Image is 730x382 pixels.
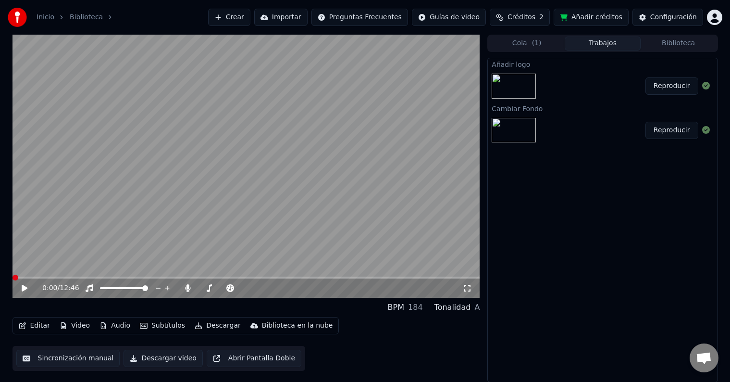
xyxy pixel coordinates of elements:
button: Trabajos [565,37,641,51]
button: Configuración [632,9,703,26]
div: Configuración [650,13,697,22]
nav: breadcrumb [37,13,118,22]
button: Guías de video [412,9,486,26]
button: Reproducir [645,77,698,95]
div: Biblioteca en la nube [262,321,333,331]
span: 12:46 [60,283,79,293]
button: Crear [208,9,250,26]
button: Subtítulos [136,319,189,332]
button: Descargar video [124,350,202,367]
span: Créditos [507,13,535,22]
button: Créditos2 [490,9,550,26]
a: Biblioteca [70,13,103,22]
img: youka [8,8,27,27]
div: BPM [388,302,404,313]
div: Añadir logo [488,58,717,70]
a: Inicio [37,13,54,22]
button: Añadir créditos [554,9,629,26]
button: Reproducir [645,122,698,139]
button: Sincronización manual [16,350,120,367]
button: Cola [489,37,565,51]
span: ( 1 ) [532,38,542,48]
button: Importar [254,9,308,26]
div: Tonalidad [434,302,471,313]
button: Biblioteca [641,37,717,51]
button: Editar [15,319,54,332]
div: 184 [408,302,423,313]
span: 2 [539,13,544,22]
div: Cambiar Fondo [488,102,717,114]
div: Chat abierto [690,344,718,372]
button: Abrir Pantalla Doble [207,350,301,367]
button: Descargar [191,319,245,332]
button: Preguntas Frecuentes [311,9,408,26]
button: Audio [96,319,134,332]
div: A [474,302,480,313]
div: / [42,283,65,293]
span: 0:00 [42,283,57,293]
button: Video [56,319,94,332]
